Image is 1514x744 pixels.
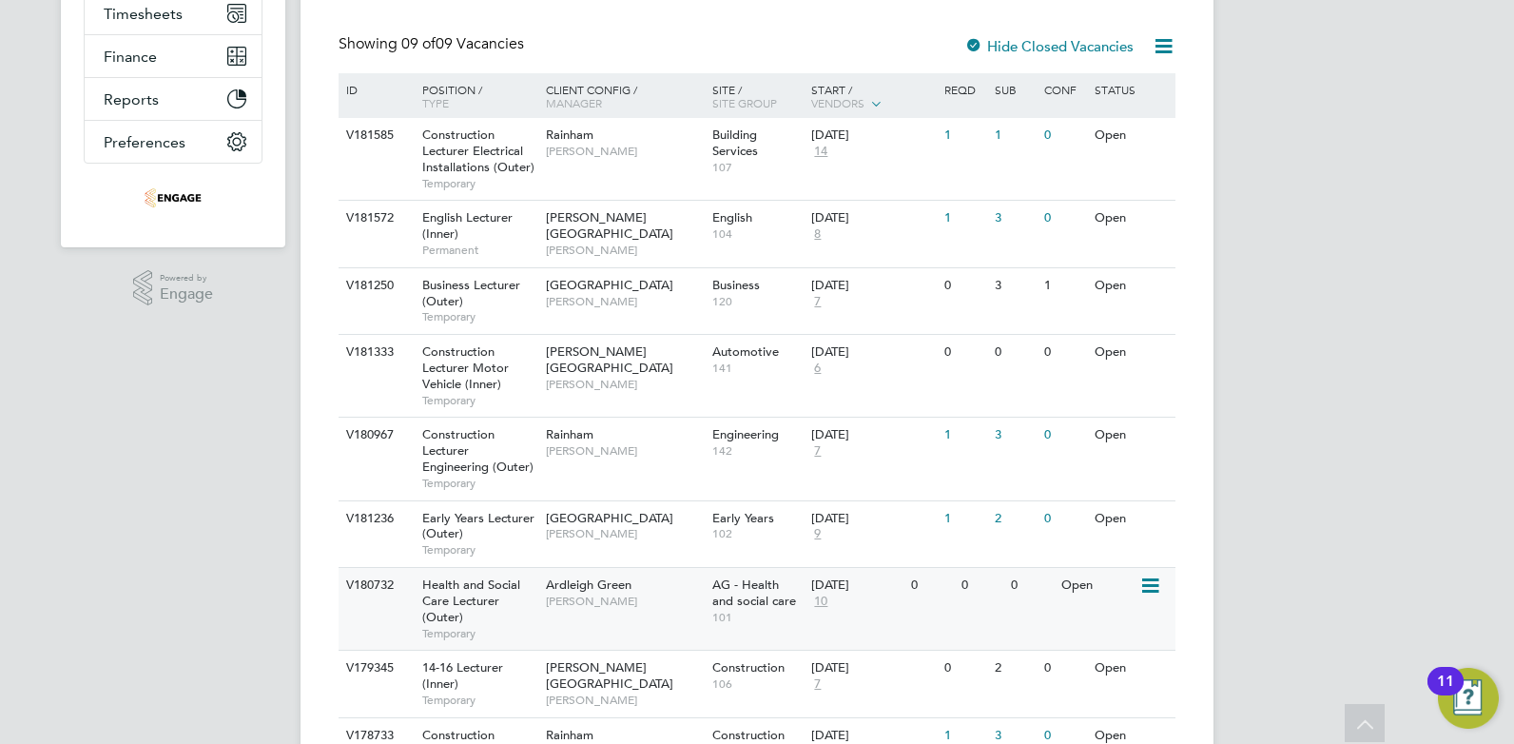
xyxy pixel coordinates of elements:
[546,144,703,159] span: [PERSON_NAME]
[712,226,803,242] span: 104
[940,73,989,106] div: Reqd
[546,209,673,242] span: [PERSON_NAME][GEOGRAPHIC_DATA]
[811,226,824,243] span: 8
[160,286,213,303] span: Engage
[1438,668,1499,729] button: Open Resource Center, 11 new notifications
[1057,568,1139,603] div: Open
[422,542,536,558] span: Temporary
[1039,201,1089,236] div: 0
[85,78,262,120] button: Reports
[712,95,777,110] span: Site Group
[712,577,796,609] span: AG - Health and social care
[811,144,830,160] span: 14
[341,335,408,370] div: V181333
[341,73,408,106] div: ID
[1090,418,1173,453] div: Open
[341,118,408,153] div: V181585
[990,201,1039,236] div: 3
[712,277,760,293] span: Business
[1090,118,1173,153] div: Open
[1039,118,1089,153] div: 0
[811,95,864,110] span: Vendors
[964,37,1134,55] label: Hide Closed Vacancies
[712,294,803,309] span: 120
[422,176,536,191] span: Temporary
[341,201,408,236] div: V181572
[341,568,408,603] div: V180732
[1039,418,1089,453] div: 0
[940,268,989,303] div: 0
[1039,268,1089,303] div: 1
[906,568,956,603] div: 0
[546,659,673,692] span: [PERSON_NAME][GEOGRAPHIC_DATA]
[1090,73,1173,106] div: Status
[1090,651,1173,686] div: Open
[422,243,536,258] span: Permanent
[422,393,536,408] span: Temporary
[940,651,989,686] div: 0
[422,209,513,242] span: English Lecturer (Inner)
[811,278,935,294] div: [DATE]
[811,210,935,226] div: [DATE]
[401,34,436,53] span: 09 of
[1090,268,1173,303] div: Open
[546,343,673,376] span: [PERSON_NAME][GEOGRAPHIC_DATA]
[546,693,703,708] span: [PERSON_NAME]
[546,377,703,392] span: [PERSON_NAME]
[940,335,989,370] div: 0
[806,73,940,121] div: Start /
[811,660,935,676] div: [DATE]
[712,610,803,625] span: 101
[104,5,183,23] span: Timesheets
[940,418,989,453] div: 1
[1039,501,1089,537] div: 0
[422,277,520,309] span: Business Lecturer (Outer)
[85,35,262,77] button: Finance
[940,201,989,236] div: 1
[990,73,1039,106] div: Sub
[339,34,528,54] div: Showing
[546,510,673,526] span: [GEOGRAPHIC_DATA]
[712,361,803,376] span: 141
[940,118,989,153] div: 1
[104,48,157,66] span: Finance
[811,676,824,693] span: 7
[1039,651,1089,686] div: 0
[1090,335,1173,370] div: Open
[541,73,708,119] div: Client Config /
[712,127,758,159] span: Building Services
[990,418,1039,453] div: 3
[546,127,593,143] span: Rainham
[712,526,803,541] span: 102
[422,426,534,475] span: Construction Lecturer Engineering (Outer)
[712,659,785,675] span: Construction
[104,133,185,151] span: Preferences
[422,577,520,625] span: Health and Social Care Lecturer (Outer)
[712,209,752,225] span: English
[990,501,1039,537] div: 2
[422,476,536,491] span: Temporary
[712,160,803,175] span: 107
[712,343,779,360] span: Automotive
[408,73,541,119] div: Position /
[422,626,536,641] span: Temporary
[341,651,408,686] div: V179345
[546,526,703,541] span: [PERSON_NAME]
[940,501,989,537] div: 1
[811,127,935,144] div: [DATE]
[990,651,1039,686] div: 2
[84,183,262,213] a: Go to home page
[811,594,830,610] span: 10
[422,343,509,392] span: Construction Lecturer Motor Vehicle (Inner)
[133,270,214,306] a: Powered byEngage
[1437,681,1454,706] div: 11
[1039,335,1089,370] div: 0
[990,118,1039,153] div: 1
[422,659,503,692] span: 14-16 Lecturer (Inner)
[546,594,703,609] span: [PERSON_NAME]
[104,90,159,108] span: Reports
[546,243,703,258] span: [PERSON_NAME]
[708,73,807,119] div: Site /
[811,511,935,527] div: [DATE]
[160,270,213,286] span: Powered by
